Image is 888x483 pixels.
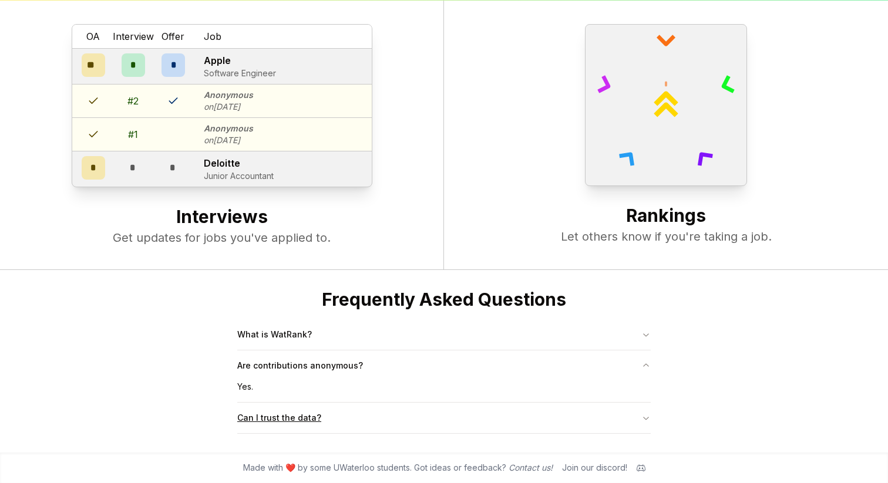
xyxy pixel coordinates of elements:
p: on [DATE] [204,101,253,113]
div: Join our discord! [562,462,627,474]
button: What is WatRank? [237,319,651,350]
h2: Interviews [23,206,420,229]
span: Made with ❤️ by some UWaterloo students. Got ideas or feedback? [243,462,553,474]
a: Contact us! [509,462,553,472]
p: Anonymous [204,89,253,101]
p: on [DATE] [204,134,253,146]
p: Let others know if you're taking a job. [467,228,865,245]
p: Anonymous [204,123,253,134]
p: Deloitte [204,156,274,170]
p: Apple [204,53,276,67]
h2: Rankings [467,205,865,228]
span: Job [204,29,221,43]
div: # 1 [128,127,138,141]
span: OA [86,29,100,43]
span: Interview [113,29,154,43]
h2: Frequently Asked Questions [237,289,651,310]
button: Are contributions anonymous? [237,350,651,381]
div: Are contributions anonymous? [237,381,651,402]
p: Software Engineer [204,67,276,79]
div: # 2 [127,94,139,108]
p: Junior Accountant [204,170,274,182]
button: Can I trust the data? [237,403,651,433]
span: Offer [162,29,184,43]
div: Yes. [237,381,651,402]
p: Get updates for jobs you've applied to. [23,229,420,246]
